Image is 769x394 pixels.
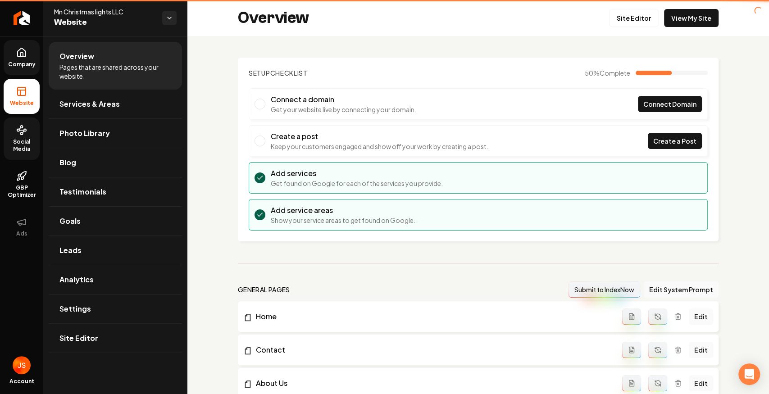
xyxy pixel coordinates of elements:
span: Ads [13,230,31,237]
button: Open user button [13,356,31,374]
span: Overview [59,51,94,62]
span: Pages that are shared across your website. [59,63,171,81]
span: 50 % [585,68,630,77]
img: James Shamoun [13,356,31,374]
h2: Overview [238,9,309,27]
h3: Connect a domain [271,94,416,105]
button: Ads [4,209,40,245]
a: GBP Optimizer [4,163,40,206]
span: Connect Domain [643,100,696,109]
a: Edit [689,375,713,391]
a: Create a Post [648,133,702,149]
a: Blog [49,148,182,177]
span: Analytics [59,274,94,285]
span: Testimonials [59,186,106,197]
span: Mn Christmas lights LLC [54,7,155,16]
a: Site Editor [49,324,182,353]
a: About Us [243,378,622,389]
span: Social Media [4,138,40,153]
span: Settings [59,303,91,314]
a: Contact [243,344,622,355]
div: Open Intercom Messenger [738,363,760,385]
span: Complete [600,69,630,77]
span: Photo Library [59,128,110,139]
p: Get your website live by connecting your domain. [271,105,416,114]
h3: Add services [271,168,443,179]
a: Social Media [4,118,40,160]
span: Website [6,100,37,107]
a: Company [4,40,40,75]
span: Goals [59,216,81,226]
span: Services & Areas [59,99,120,109]
a: Home [243,311,622,322]
span: Setup [249,69,270,77]
button: Add admin page prompt [622,342,641,358]
button: Add admin page prompt [622,375,641,391]
p: Get found on Google for each of the services you provide. [271,179,443,188]
img: Rebolt Logo [14,11,30,25]
a: Connect Domain [638,96,702,112]
button: Submit to IndexNow [569,281,640,298]
h2: general pages [238,285,290,294]
a: Photo Library [49,119,182,148]
a: Testimonials [49,177,182,206]
span: GBP Optimizer [4,184,40,199]
span: Account [9,378,34,385]
a: Site Editor [609,9,659,27]
p: Keep your customers engaged and show off your work by creating a post. [271,142,488,151]
span: Blog [59,157,76,168]
h3: Add service areas [271,205,415,216]
span: Website [54,16,155,29]
h3: Create a post [271,131,488,142]
span: Create a Post [653,136,696,146]
a: Edit [689,308,713,325]
a: Edit [689,342,713,358]
button: Edit System Prompt [644,281,719,298]
a: Settings [49,294,182,323]
button: Add admin page prompt [622,308,641,325]
a: Analytics [49,265,182,294]
a: Goals [49,207,182,235]
p: Show your service areas to get found on Google. [271,216,415,225]
span: Site Editor [59,333,98,344]
span: Company [5,61,39,68]
h2: Checklist [249,68,308,77]
a: Services & Areas [49,90,182,118]
a: Leads [49,236,182,265]
a: View My Site [664,9,719,27]
span: Leads [59,245,82,256]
